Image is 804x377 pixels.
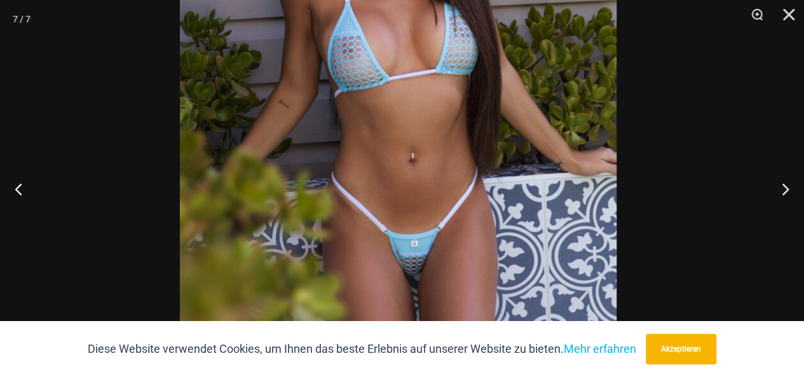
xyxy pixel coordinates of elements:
[661,345,701,353] font: Akzeptieren
[88,342,564,355] font: Diese Website verwendet Cookies, um Ihnen das beste Erlebnis auf unserer Website zu bieten.
[756,157,804,221] button: Nächste
[646,334,716,364] button: Akzeptieren
[13,14,31,24] font: 7 / 7
[564,342,636,355] a: Mehr erfahren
